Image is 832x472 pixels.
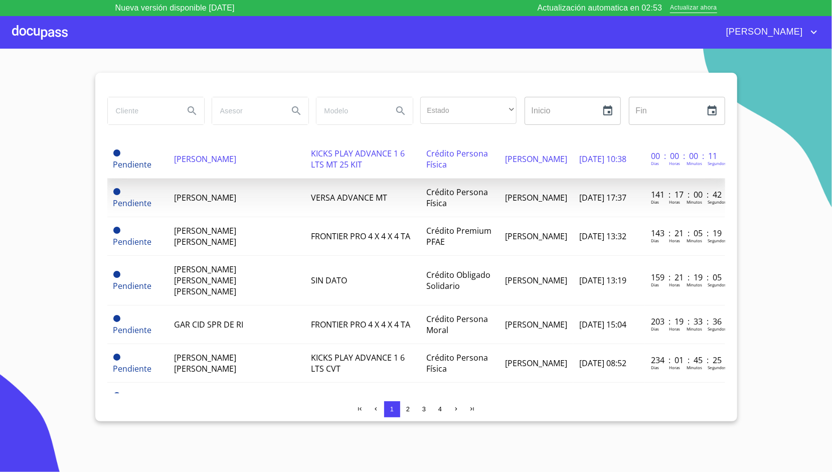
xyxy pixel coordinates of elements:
span: Pendiente [113,315,120,322]
p: Minutos [687,326,702,332]
span: Crédito Persona Física [426,352,488,374]
button: 3 [416,401,432,417]
span: FRONTIER PRO 4 X 4 X 4 TA [311,319,410,330]
p: Horas [669,365,680,370]
span: [PERSON_NAME] [505,358,567,369]
span: Crédito Premium PFAE [426,225,491,247]
input: search [212,97,280,124]
input: search [108,97,176,124]
span: 3 [422,405,426,413]
span: Pendiente [113,271,120,278]
span: [PERSON_NAME] [PERSON_NAME] [174,352,236,374]
button: Search [389,99,413,123]
p: Minutos [687,365,702,370]
input: search [316,97,385,124]
span: Pendiente [113,392,120,399]
span: Pendiente [113,198,152,209]
span: [PERSON_NAME] [174,192,236,203]
p: Actualización automatica en 02:53 [538,2,662,14]
span: Crédito Persona Moral [426,313,488,336]
p: Minutos [687,282,702,287]
span: Pendiente [113,363,152,374]
button: account of current user [719,24,820,40]
span: 4 [438,405,442,413]
span: Crédito Obligado Solidario [426,269,490,291]
p: Minutos [687,238,702,243]
p: Segundos [708,161,726,166]
button: 4 [432,401,448,417]
button: Search [284,99,308,123]
span: KICKS PLAY ADVANCE 1 6 LTS MT 25 KIT [311,148,405,170]
span: [PERSON_NAME] [505,192,567,203]
span: Crédito Persona Física [426,148,488,170]
p: Dias [651,199,659,205]
p: Segundos [708,199,726,205]
button: 2 [400,401,416,417]
span: [DATE] 08:52 [579,358,626,369]
p: Dias [651,365,659,370]
span: [DATE] 17:37 [579,192,626,203]
p: Nueva versión disponible [DATE] [115,2,235,14]
p: 00 : 00 : 00 : 11 [651,150,719,162]
span: [PERSON_NAME] [PERSON_NAME] [PERSON_NAME] [174,264,236,297]
span: Actualizar ahora [670,3,717,14]
p: Horas [669,161,680,166]
p: Horas [669,326,680,332]
span: [PERSON_NAME] [PERSON_NAME] [174,225,236,247]
div: ​ [420,97,517,124]
span: Pendiente [113,354,120,361]
span: [PERSON_NAME] [505,153,567,165]
p: Segundos [708,238,726,243]
span: VERSA ADVANCE MT [311,192,387,203]
span: FRONTIER PRO 4 X 4 X 4 TA [311,231,410,242]
span: Pendiente [113,325,152,336]
span: [DATE] 10:38 [579,153,626,165]
p: 159 : 21 : 19 : 05 [651,272,719,283]
span: Pendiente [113,149,120,156]
span: 1 [390,405,394,413]
p: Horas [669,282,680,287]
p: Horas [669,238,680,243]
button: Search [180,99,204,123]
span: [DATE] 15:04 [579,319,626,330]
span: [DATE] 13:32 [579,231,626,242]
span: [PERSON_NAME] [505,231,567,242]
p: Segundos [708,282,726,287]
p: 143 : 21 : 05 : 19 [651,228,719,239]
p: Segundos [708,365,726,370]
span: [DATE] 13:19 [579,275,626,286]
p: 141 : 17 : 00 : 42 [651,189,719,200]
p: 203 : 19 : 33 : 36 [651,316,719,327]
span: [PERSON_NAME] [174,153,236,165]
span: FRONTIER PLATINUM LE DIESEL 4 X 4 TA [311,391,400,413]
span: [PERSON_NAME] [505,275,567,286]
button: 1 [384,401,400,417]
p: Dias [651,238,659,243]
p: Minutos [687,161,702,166]
p: Minutos [687,199,702,205]
span: SIN DATO [311,275,347,286]
span: Pendiente [113,280,152,291]
span: Pendiente [113,236,152,247]
p: Dias [651,161,659,166]
span: Crédito Persona Física [426,187,488,209]
p: Dias [651,282,659,287]
p: Dias [651,326,659,332]
span: [PERSON_NAME] [719,24,808,40]
span: Pendiente [113,159,152,170]
span: Pendiente [113,188,120,195]
span: 2 [406,405,410,413]
p: Horas [669,199,680,205]
p: 234 : 01 : 45 : 25 [651,355,719,366]
span: KICKS PLAY ADVANCE 1 6 LTS CVT [311,352,405,374]
span: [PERSON_NAME] [505,319,567,330]
p: Segundos [708,326,726,332]
span: Pendiente [113,227,120,234]
span: GAR CID SPR DE RI [174,319,243,330]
